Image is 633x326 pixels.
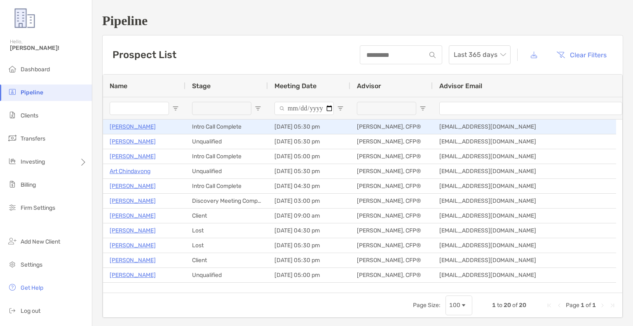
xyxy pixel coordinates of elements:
[350,223,433,238] div: [PERSON_NAME], CFP®
[337,105,344,112] button: Open Filter Menu
[581,302,584,309] span: 1
[185,238,268,253] div: Lost
[7,156,17,166] img: investing icon
[7,202,17,212] img: firm-settings icon
[357,82,381,90] span: Advisor
[350,283,433,297] div: [PERSON_NAME], CFP®
[449,302,460,309] div: 100
[609,302,616,309] div: Last Page
[21,135,45,142] span: Transfers
[274,102,334,115] input: Meeting Date Filter Input
[413,302,441,309] div: Page Size:
[592,302,596,309] span: 1
[268,253,350,267] div: [DATE] 05:30 pm
[586,302,591,309] span: of
[274,82,316,90] span: Meeting Date
[550,46,613,64] button: Clear Filters
[7,133,17,143] img: transfers icon
[21,112,38,119] span: Clients
[110,270,156,280] a: [PERSON_NAME]
[21,158,45,165] span: Investing
[7,179,17,189] img: billing icon
[350,209,433,223] div: [PERSON_NAME], CFP®
[268,134,350,149] div: [DATE] 05:30 pm
[21,204,55,211] span: Firm Settings
[110,225,156,236] a: [PERSON_NAME]
[110,240,156,251] a: [PERSON_NAME]
[350,268,433,282] div: [PERSON_NAME], CFP®
[110,285,156,295] a: [PERSON_NAME]
[21,307,40,314] span: Log out
[350,179,433,193] div: [PERSON_NAME], CFP®
[21,66,50,73] span: Dashboard
[172,105,179,112] button: Open Filter Menu
[439,102,622,115] input: Advisor Email Filter Input
[512,302,518,309] span: of
[350,164,433,178] div: [PERSON_NAME], CFP®
[255,105,261,112] button: Open Filter Menu
[7,305,17,315] img: logout icon
[420,105,426,112] button: Open Filter Menu
[268,120,350,134] div: [DATE] 05:30 pm
[21,261,42,268] span: Settings
[113,49,176,61] h3: Prospect List
[546,302,553,309] div: First Page
[110,196,156,206] a: [PERSON_NAME]
[110,181,156,191] a: [PERSON_NAME]
[350,238,433,253] div: [PERSON_NAME], CFP®
[185,268,268,282] div: Unqualified
[110,166,150,176] a: Art Chindavong
[185,283,268,297] div: Lost
[21,238,60,245] span: Add New Client
[192,82,211,90] span: Stage
[268,209,350,223] div: [DATE] 09:00 am
[10,3,40,33] img: Zoe Logo
[445,296,472,315] div: Page Size
[7,236,17,246] img: add_new_client icon
[185,179,268,193] div: Intro Call Complete
[268,164,350,178] div: [DATE] 05:30 pm
[497,302,502,309] span: to
[7,110,17,120] img: clients icon
[21,89,43,96] span: Pipeline
[110,255,156,265] a: [PERSON_NAME]
[110,211,156,221] p: [PERSON_NAME]
[439,82,482,90] span: Advisor Email
[350,194,433,208] div: [PERSON_NAME], CFP®
[102,13,623,28] h1: Pipeline
[492,302,496,309] span: 1
[268,194,350,208] div: [DATE] 03:00 pm
[350,149,433,164] div: [PERSON_NAME], CFP®
[110,151,156,162] a: [PERSON_NAME]
[556,302,563,309] div: Previous Page
[110,122,156,132] a: [PERSON_NAME]
[185,209,268,223] div: Client
[599,302,606,309] div: Next Page
[185,134,268,149] div: Unqualified
[185,120,268,134] div: Intro Call Complete
[10,45,87,52] span: [PERSON_NAME]!
[268,223,350,238] div: [DATE] 04:30 pm
[185,223,268,238] div: Lost
[185,194,268,208] div: Discovery Meeting Complete
[110,136,156,147] a: [PERSON_NAME]
[185,253,268,267] div: Client
[429,52,436,58] img: input icon
[350,120,433,134] div: [PERSON_NAME], CFP®
[504,302,511,309] span: 20
[268,268,350,282] div: [DATE] 05:00 pm
[7,282,17,292] img: get-help icon
[185,164,268,178] div: Unqualified
[268,179,350,193] div: [DATE] 04:30 pm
